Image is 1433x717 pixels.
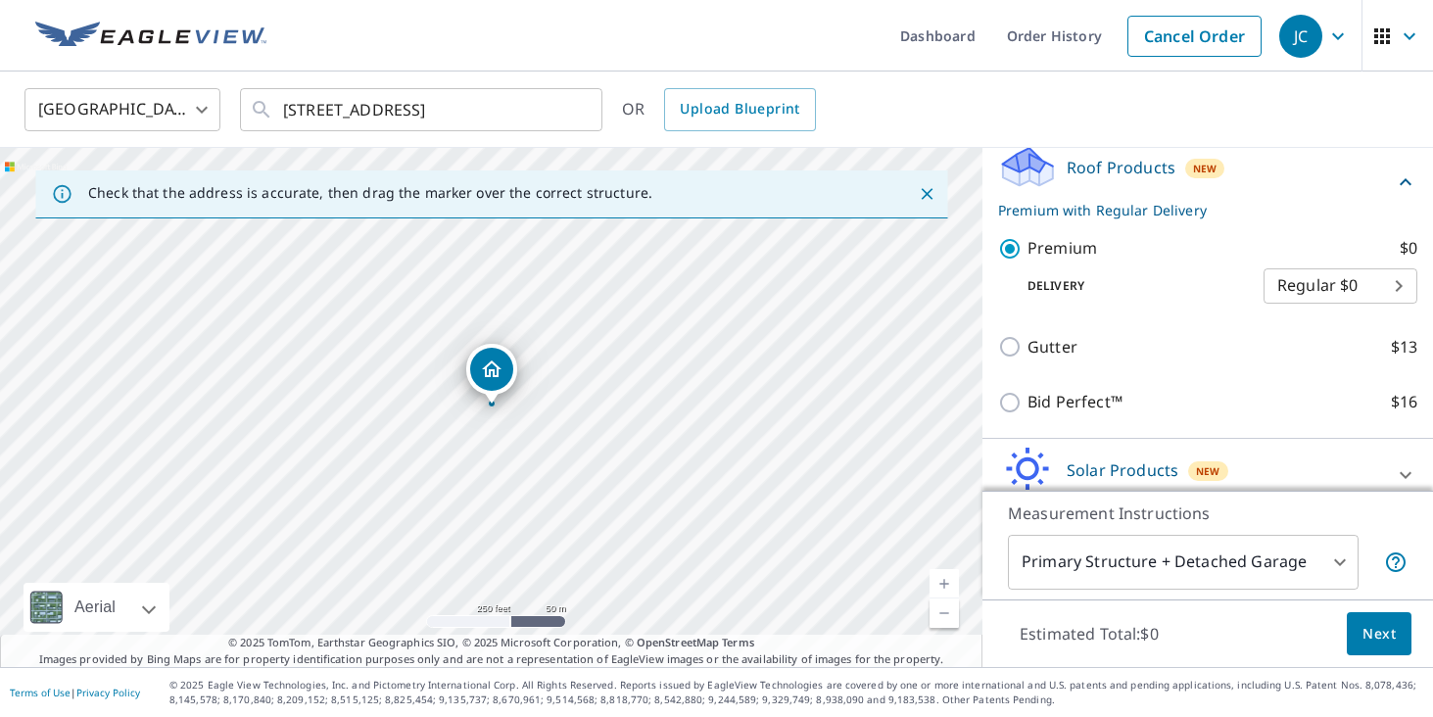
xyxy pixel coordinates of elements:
div: OR [622,88,816,131]
span: Upload Blueprint [680,97,799,121]
img: EV Logo [35,22,266,51]
button: Next [1347,612,1411,656]
span: Next [1362,622,1396,646]
a: Upload Blueprint [664,88,815,131]
button: Close [914,181,939,207]
a: Terms of Use [10,686,71,699]
a: Current Level 17, Zoom Out [930,598,959,628]
div: Aerial [69,583,121,632]
a: OpenStreetMap [637,635,719,649]
p: Solar Products [1067,458,1178,482]
span: © 2025 TomTom, Earthstar Geographics SIO, © 2025 Microsoft Corporation, © [228,635,754,651]
p: © 2025 Eagle View Technologies, Inc. and Pictometry International Corp. All Rights Reserved. Repo... [169,678,1423,707]
input: Search by address or latitude-longitude [283,82,562,137]
a: Current Level 17, Zoom In [930,569,959,598]
p: Premium [1027,236,1097,261]
p: Gutter [1027,335,1077,359]
p: | [10,687,140,698]
div: Regular $0 [1264,259,1417,313]
p: $0 [1400,236,1417,261]
p: Measurement Instructions [1008,502,1408,525]
a: Cancel Order [1127,16,1262,57]
div: JC [1279,15,1322,58]
div: Primary Structure + Detached Garage [1008,535,1359,590]
p: Roof Products [1067,156,1175,179]
span: New [1193,161,1218,176]
div: Aerial [24,583,169,632]
a: Terms [722,635,754,649]
p: $16 [1391,390,1417,414]
p: Premium with Regular Delivery [998,200,1394,220]
a: Privacy Policy [76,686,140,699]
div: Solar ProductsNew [998,447,1417,502]
div: Dropped pin, building 1, Residential property, 7 Scarlett Ct New City, NY 10956 [466,344,517,405]
p: $13 [1391,335,1417,359]
div: Roof ProductsNewPremium with Regular Delivery [998,144,1417,220]
div: [GEOGRAPHIC_DATA] [24,82,220,137]
span: New [1196,463,1220,479]
p: Delivery [998,277,1264,295]
span: Your report will include the primary structure and a detached garage if one exists. [1384,550,1408,574]
p: Check that the address is accurate, then drag the marker over the correct structure. [88,184,652,202]
p: Bid Perfect™ [1027,390,1123,414]
p: Estimated Total: $0 [1004,612,1174,655]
